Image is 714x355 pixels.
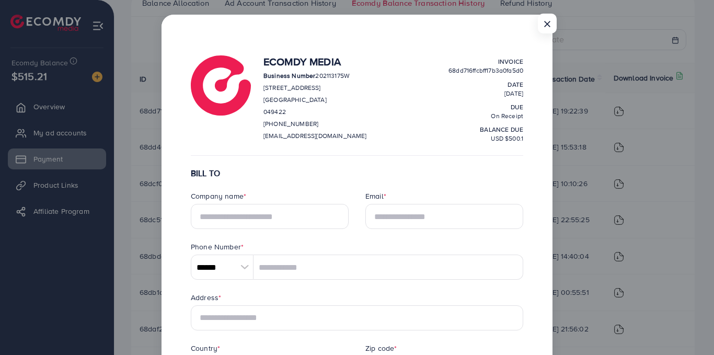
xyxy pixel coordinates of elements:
h4: Ecomdy Media [263,55,366,68]
p: Due [448,101,523,113]
p: 049422 [263,106,366,118]
label: Address [191,292,221,303]
p: Date [448,78,523,91]
label: Email [365,191,386,201]
p: [STREET_ADDRESS] [263,82,366,94]
span: USD $500.1 [491,134,523,143]
iframe: Chat [670,308,706,347]
label: Company name [191,191,246,201]
strong: Business Number [263,71,315,80]
label: Phone Number [191,242,244,252]
p: balance due [448,123,523,136]
button: Close [538,14,557,33]
h6: BILL TO [191,168,523,178]
p: [PHONE_NUMBER] [263,118,366,130]
p: [EMAIL_ADDRESS][DOMAIN_NAME] [263,130,366,142]
p: [GEOGRAPHIC_DATA] [263,94,366,106]
span: [DATE] [504,89,523,98]
label: Country [191,343,220,353]
p: Invoice [448,55,523,68]
span: 68dd716ffcbff17b3a0fa5d0 [448,66,523,75]
p: 202113175W [263,70,366,82]
span: On Receipt [491,111,523,120]
img: logo [191,55,251,116]
label: Zip code [365,343,397,353]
